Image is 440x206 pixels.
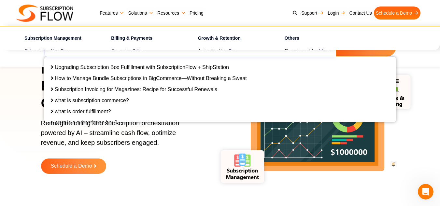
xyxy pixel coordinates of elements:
a: Recurring Billing [111,47,175,55]
a: Features [98,7,126,20]
h4: Others [285,34,348,44]
h4: Growth & Retention [198,34,262,44]
h1: Next-Gen AI Billing Platform to Power Growth [41,61,203,112]
span: Schedule a Demo [50,163,92,169]
a: Subscription Invoicing for Magazines: Recipe for Successful Renewals [55,87,217,92]
a: Schedule a Demo [374,7,420,20]
a: Pricing [188,7,206,20]
span: Recurring Billing [111,48,145,54]
span: Reports and Analytics [285,48,329,54]
a: Resources [155,7,188,20]
a: what is order fulfillment? [55,109,111,114]
img: Subscriptionflow [16,5,73,22]
a: Support [299,7,326,20]
a: Activation Handling [198,47,262,55]
a: Contact Us [347,7,374,20]
a: Reports and Analytics [285,47,348,55]
h4: Subscription Management [24,34,88,44]
a: what is subscription commerce? [55,98,129,103]
a: Solutions [126,7,155,20]
iframe: Intercom live chat [418,184,433,199]
h4: Billing & Payments [111,34,175,44]
a: what is a subscription box? [55,120,117,125]
a: Schedule a Demo [41,158,106,174]
a: How to Manage Bundle Subscriptions in BigCommerce—Without Breaking a Sweat [55,76,247,81]
a: Subscription Handling [25,47,88,55]
p: Reimagine billing and subscription orchestration powered by AI – streamline cash flow, optimize r... [41,118,195,154]
a: Login [326,7,347,20]
a: Upgrading Subscription Box Fulfillment with SubscriptionFlow + ShipStation [55,64,229,70]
